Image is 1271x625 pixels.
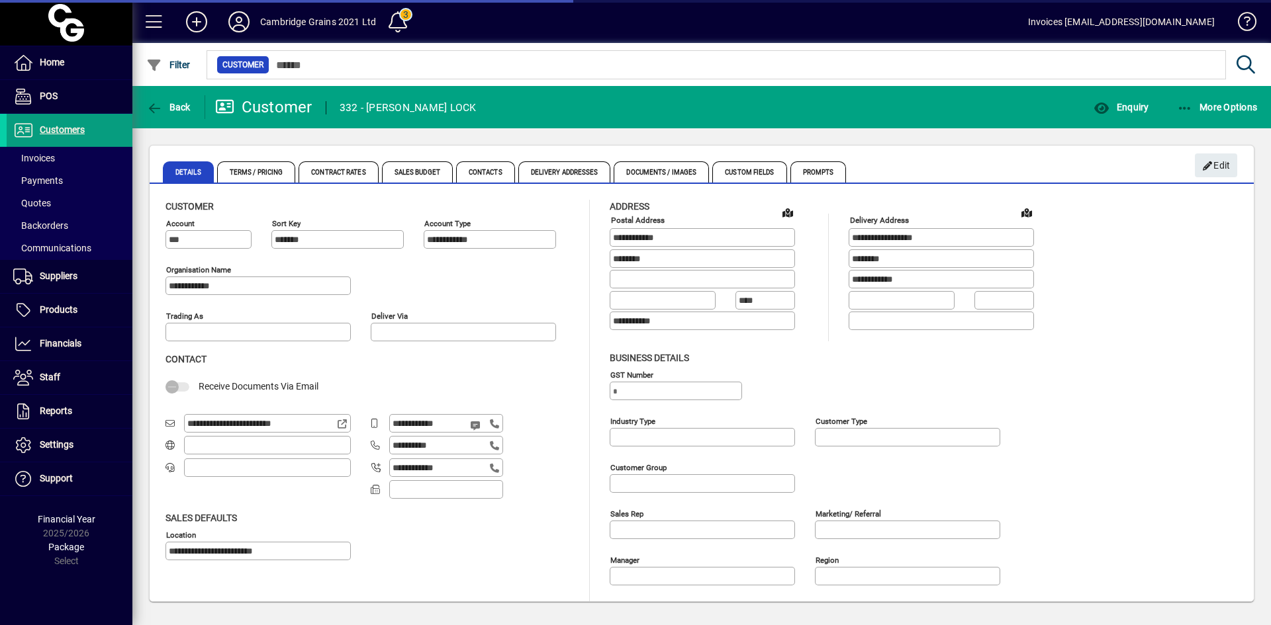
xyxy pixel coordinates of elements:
[166,265,231,274] mat-label: Organisation name
[165,354,207,364] span: Contact
[610,509,643,518] mat-label: Sales rep
[166,219,195,228] mat-label: Account
[371,312,408,321] mat-label: Deliver via
[7,361,132,394] a: Staff
[518,161,611,183] span: Delivery Addresses
[610,555,639,564] mat-label: Manager
[40,304,77,315] span: Products
[382,161,453,183] span: Sales Budget
[218,10,260,34] button: Profile
[40,124,85,135] span: Customers
[7,80,132,113] a: POS
[1090,95,1152,119] button: Enquiry
[7,260,132,293] a: Suppliers
[166,312,203,321] mat-label: Trading as
[7,214,132,237] a: Backorders
[816,509,881,518] mat-label: Marketing/ Referral
[40,57,64,67] span: Home
[614,161,709,183] span: Documents / Images
[40,405,72,416] span: Reports
[7,169,132,192] a: Payments
[610,370,653,379] mat-label: GST Number
[132,95,205,119] app-page-header-button: Back
[816,416,867,425] mat-label: Customer type
[1028,11,1215,32] div: Invoices [EMAIL_ADDRESS][DOMAIN_NAME]
[610,416,655,425] mat-label: Industry type
[610,462,667,472] mat-label: Customer group
[1016,202,1037,223] a: View on map
[143,95,194,119] button: Back
[7,462,132,495] a: Support
[7,192,132,214] a: Quotes
[165,513,237,523] span: Sales defaults
[13,153,55,163] span: Invoices
[40,372,60,382] span: Staff
[40,473,73,483] span: Support
[175,10,218,34] button: Add
[7,237,132,259] a: Communications
[40,439,73,450] span: Settings
[424,219,471,228] mat-label: Account Type
[222,58,263,71] span: Customer
[143,53,194,77] button: Filter
[1174,95,1261,119] button: More Options
[166,530,196,539] mat-label: Location
[1195,153,1237,177] button: Edit
[38,514,95,524] span: Financial Year
[7,429,132,462] a: Settings
[13,220,68,231] span: Backorders
[7,46,132,79] a: Home
[40,91,58,101] span: POS
[1094,102,1149,112] span: Enquiry
[40,271,77,281] span: Suppliers
[610,353,689,363] span: Business details
[13,198,51,208] span: Quotes
[272,219,301,228] mat-label: Sort key
[340,97,477,118] div: 332 - [PERSON_NAME] LOCK
[7,294,132,327] a: Products
[610,201,649,212] span: Address
[217,161,296,183] span: Terms / Pricing
[163,161,214,183] span: Details
[165,201,214,212] span: Customer
[790,161,847,183] span: Prompts
[199,381,318,392] span: Receive Documents Via Email
[7,147,132,169] a: Invoices
[299,161,378,183] span: Contract Rates
[146,102,191,112] span: Back
[215,97,312,118] div: Customer
[7,327,132,360] a: Financials
[146,60,191,70] span: Filter
[1177,102,1258,112] span: More Options
[712,161,786,183] span: Custom Fields
[1202,155,1231,177] span: Edit
[40,338,81,349] span: Financials
[7,395,132,428] a: Reports
[456,161,515,183] span: Contacts
[48,542,84,552] span: Package
[13,243,91,253] span: Communications
[777,202,798,223] a: View on map
[260,11,376,32] div: Cambridge Grains 2021 Ltd
[461,409,493,441] button: Send SMS
[13,175,63,186] span: Payments
[1228,3,1254,46] a: Knowledge Base
[816,555,839,564] mat-label: Region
